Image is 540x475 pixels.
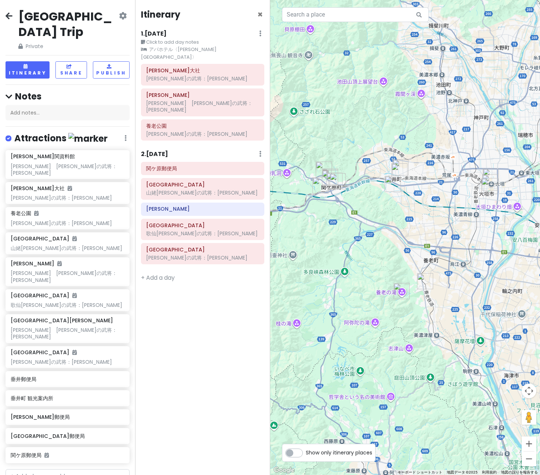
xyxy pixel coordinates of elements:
[141,30,167,38] h6: 1 . [DATE]
[14,133,108,145] h4: Attractions
[146,165,259,172] h6: 関ケ原郵便局
[322,170,338,186] div: 岐阜関ケ原古戦場記念館
[44,453,49,458] i: Added to itinerary
[11,185,72,192] h6: [PERSON_NAME]大社
[282,7,429,22] input: Search a place
[11,195,124,201] div: [PERSON_NAME]の武将：[PERSON_NAME]
[11,235,77,242] h6: [GEOGRAPHIC_DATA]
[6,91,130,102] h4: Notes
[11,433,124,439] h6: [GEOGRAPHIC_DATA]郵便局
[11,317,113,324] h6: [GEOGRAPHIC_DATA][PERSON_NAME]
[11,302,124,308] div: 歌仙[PERSON_NAME]の武将：[PERSON_NAME]
[57,261,62,266] i: Added to itinerary
[146,100,259,113] div: [PERSON_NAME] [PERSON_NAME]の武将：[PERSON_NAME]
[522,436,536,451] button: ズームイン
[146,75,259,82] div: [PERSON_NAME]の武将：[PERSON_NAME]
[483,168,499,185] div: アパホテル〈大垣駅前〉
[141,273,175,282] a: + Add a day
[146,254,259,261] div: [PERSON_NAME]の武将：[PERSON_NAME]
[482,470,497,474] a: 利用規約（新しいタブで開きます）
[522,452,536,466] button: ズームアウト
[11,327,124,340] div: [PERSON_NAME] [PERSON_NAME]の武将：[PERSON_NAME]
[330,173,346,189] div: 関ケ原郵便局
[72,293,77,298] i: Added to itinerary
[11,163,124,176] div: [PERSON_NAME] [PERSON_NAME]の武将：[PERSON_NAME]
[141,46,264,61] small: アパホテル〈[PERSON_NAME][GEOGRAPHIC_DATA]〉
[18,42,117,50] span: Private
[146,222,259,229] h6: 関ケ原町歴史民俗学習館
[11,245,124,251] div: 山姥[PERSON_NAME]の武将：[PERSON_NAME]
[11,414,124,420] h6: [PERSON_NAME]郵便局
[272,465,296,475] img: Google
[146,181,259,188] h6: 関ヶ原駅前観光交流館
[11,452,124,458] h6: 関ケ原郵便局
[385,176,401,192] div: 南宮大社
[6,105,130,120] div: Add notes...
[141,39,264,46] small: Click to add day notes
[146,67,259,74] h6: 南宮大社
[522,410,536,425] button: 地図上にペグマンをドロップして、ストリートビューを開きます
[391,163,407,180] div: 垂井町 観光案内所
[11,220,124,226] div: [PERSON_NAME]の武将：[PERSON_NAME]
[11,359,124,365] div: [PERSON_NAME]の武将：[PERSON_NAME]
[11,292,77,299] h6: [GEOGRAPHIC_DATA]
[392,159,409,175] div: 垂井郵便局
[141,151,168,158] h6: 2 . [DATE]
[312,177,329,193] div: 不破関資料館
[11,210,39,217] h6: 養老公園
[306,449,372,457] span: Show only itinerary places
[68,186,72,191] i: Added to itinerary
[72,236,77,241] i: Added to itinerary
[481,178,497,194] div: 大垣郵便局
[55,61,87,79] button: Share
[257,8,263,21] span: Close itinerary
[272,465,296,475] a: Google マップでこの地域を開きます（新しいウィンドウが開きます）
[394,283,410,299] div: 養老公園
[68,133,108,144] img: marker
[146,92,259,98] h6: 大垣城
[72,350,77,355] i: Added to itinerary
[146,131,259,137] div: [PERSON_NAME]の武将：[PERSON_NAME]
[398,470,442,475] button: キーボード ショートカット
[322,168,338,185] div: 関ケ原町歴史民俗学習館
[447,470,478,474] span: 地図データ ©2025
[141,9,180,20] h4: Itinerary
[11,260,62,267] h6: [PERSON_NAME]
[417,273,433,289] div: 養老公園口郵便局
[11,349,77,356] h6: [GEOGRAPHIC_DATA]
[522,384,536,398] button: 地図のカメラ コントロール
[93,61,130,79] button: Publish
[146,246,259,253] h6: 岐阜関ケ原古戦場記念館
[501,470,538,474] a: 地図の誤りを報告する
[11,395,124,402] h6: 垂井町 観光案内所
[11,376,124,382] h6: 垂井郵便局
[482,174,498,191] div: 大垣城
[322,170,338,186] div: 伊吹庵
[146,230,259,237] div: 歌仙[PERSON_NAME]の武将：[PERSON_NAME]
[146,189,259,196] div: 山姥[PERSON_NAME]の武将：[PERSON_NAME]
[316,162,332,178] div: 関ケ原笹尾山交流館
[326,173,343,189] div: 関ヶ原駅前観光交流館
[11,270,124,283] div: [PERSON_NAME] [PERSON_NAME]の武将：[PERSON_NAME]
[11,153,75,160] h6: [PERSON_NAME]関資料館
[34,211,39,216] i: Added to itinerary
[257,10,263,19] button: Close
[146,123,259,129] h6: 養老公園
[6,61,50,79] button: Itinerary
[18,9,117,39] h2: [GEOGRAPHIC_DATA] Trip
[146,206,259,212] h6: 伊吹庵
